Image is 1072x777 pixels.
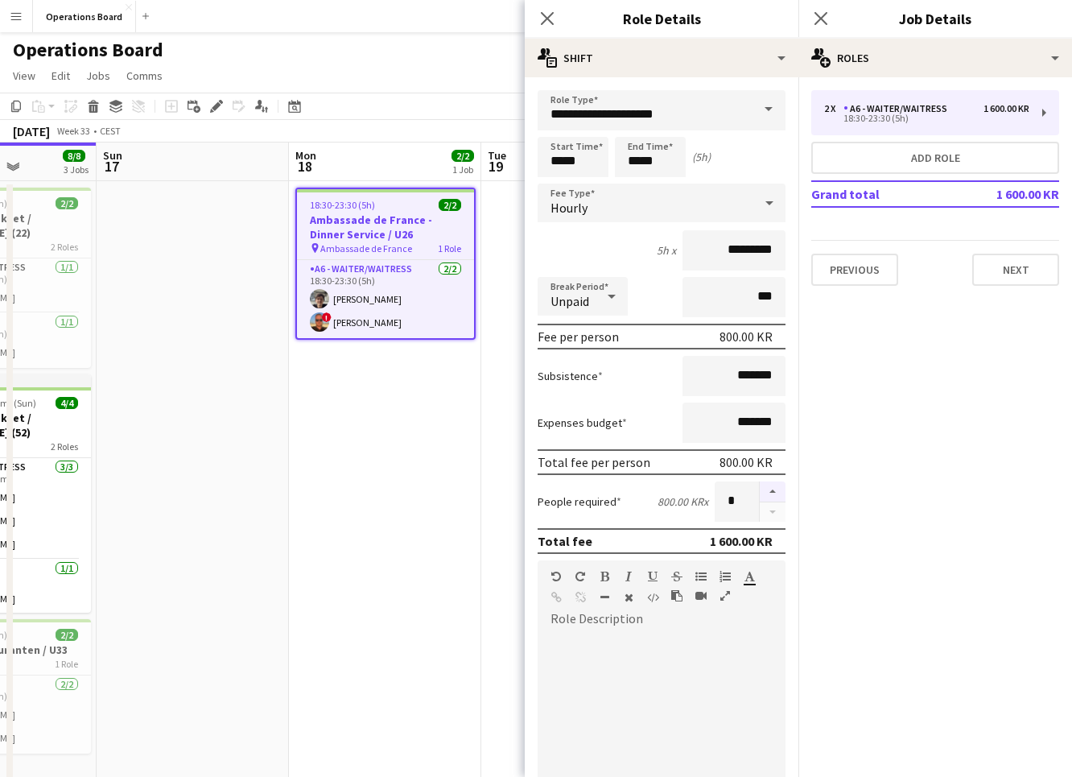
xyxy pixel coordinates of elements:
[310,199,375,211] span: 18:30-23:30 (5h)
[13,68,35,83] span: View
[623,591,634,604] button: Clear Formatting
[538,369,603,383] label: Subsistence
[525,8,798,29] h3: Role Details
[45,65,76,86] a: Edit
[719,570,731,583] button: Ordered List
[550,200,588,216] span: Hourly
[760,481,785,502] button: Increase
[33,1,136,32] button: Operations Board
[824,103,843,114] div: 2 x
[63,150,85,162] span: 8/8
[719,589,731,602] button: Fullscreen
[958,181,1059,207] td: 1 600.00 KR
[56,397,78,409] span: 4/4
[538,454,650,470] div: Total fee per person
[744,570,755,583] button: Text Color
[692,150,711,164] div: (5h)
[811,181,958,207] td: Grand total
[100,125,121,137] div: CEST
[120,65,169,86] a: Comms
[538,415,627,430] label: Expenses budget
[719,329,773,345] div: 800.00 KR
[824,114,1029,122] div: 18:30-23:30 (5h)
[695,570,707,583] button: Unordered List
[843,103,954,114] div: A6 - WAITER/WAITRESS
[657,243,676,258] div: 5h x
[53,125,93,137] span: Week 33
[647,591,658,604] button: HTML Code
[538,533,592,549] div: Total fee
[126,68,163,83] span: Comms
[983,103,1029,114] div: 1 600.00 KR
[51,241,78,253] span: 2 Roles
[798,8,1072,29] h3: Job Details
[297,260,474,338] app-card-role: A6 - WAITER/WAITRESS2/218:30-23:30 (5h)[PERSON_NAME]![PERSON_NAME]
[647,570,658,583] button: Underline
[575,570,586,583] button: Redo
[671,570,682,583] button: Strikethrough
[6,65,42,86] a: View
[86,68,110,83] span: Jobs
[811,142,1059,174] button: Add role
[293,157,316,176] span: 18
[101,157,122,176] span: 17
[525,39,798,77] div: Shift
[488,148,506,163] span: Tue
[452,163,473,176] div: 1 Job
[485,157,506,176] span: 19
[13,123,50,139] div: [DATE]
[798,39,1072,77] div: Roles
[80,65,117,86] a: Jobs
[55,658,78,670] span: 1 Role
[972,254,1059,286] button: Next
[599,591,610,604] button: Horizontal Line
[623,570,634,583] button: Italic
[671,589,682,602] button: Paste as plain text
[103,148,122,163] span: Sun
[538,494,621,509] label: People required
[51,440,78,453] span: 2 Roles
[599,570,610,583] button: Bold
[719,454,773,470] div: 800.00 KR
[451,150,474,162] span: 2/2
[538,329,619,345] div: Fee per person
[320,242,412,254] span: Ambassade de France
[550,293,589,309] span: Unpaid
[695,589,707,602] button: Insert video
[438,242,461,254] span: 1 Role
[56,197,78,209] span: 2/2
[297,213,474,242] h3: Ambassade de France - Dinner Service / U26
[811,254,898,286] button: Previous
[439,199,461,211] span: 2/2
[322,312,332,322] span: !
[295,188,476,340] app-job-card: 18:30-23:30 (5h)2/2Ambassade de France - Dinner Service / U26 Ambassade de France1 RoleA6 - WAITE...
[64,163,89,176] div: 3 Jobs
[658,494,708,509] div: 800.00 KR x
[710,533,773,549] div: 1 600.00 KR
[52,68,70,83] span: Edit
[56,629,78,641] span: 2/2
[295,148,316,163] span: Mon
[550,570,562,583] button: Undo
[13,38,163,62] h1: Operations Board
